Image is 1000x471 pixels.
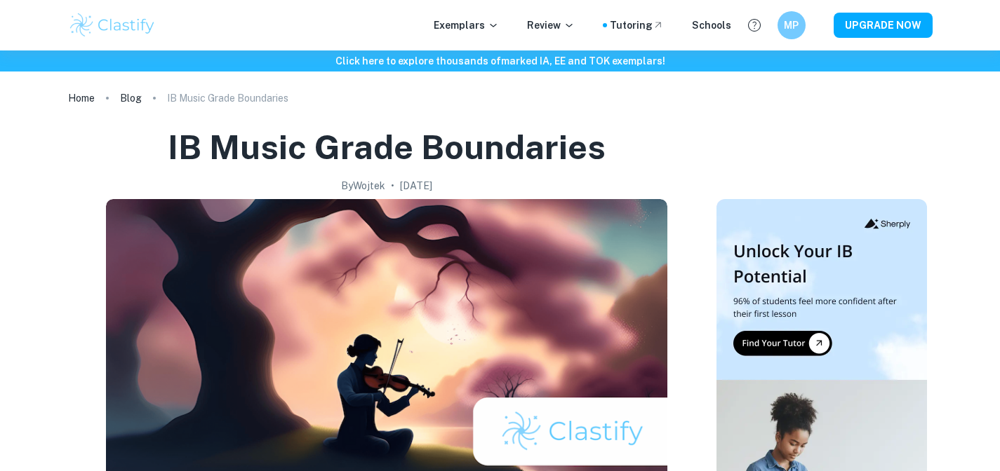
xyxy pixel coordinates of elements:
[400,178,432,193] h2: [DATE]
[167,90,288,106] p: IB Music Grade Boundaries
[341,178,385,193] h2: By Wojtek
[68,88,95,108] a: Home
[3,53,997,69] h6: Click here to explore thousands of marked IA, EE and TOK exemplars !
[168,125,606,170] h1: IB Music Grade Boundaries
[692,18,731,33] a: Schools
[742,13,766,37] button: Help and Feedback
[68,11,157,39] img: Clastify logo
[391,178,394,193] p: •
[527,18,575,33] p: Review
[834,13,933,38] button: UPGRADE NOW
[610,18,664,33] a: Tutoring
[778,11,806,39] button: MP
[783,18,799,33] h6: MP
[120,88,142,108] a: Blog
[434,18,499,33] p: Exemplars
